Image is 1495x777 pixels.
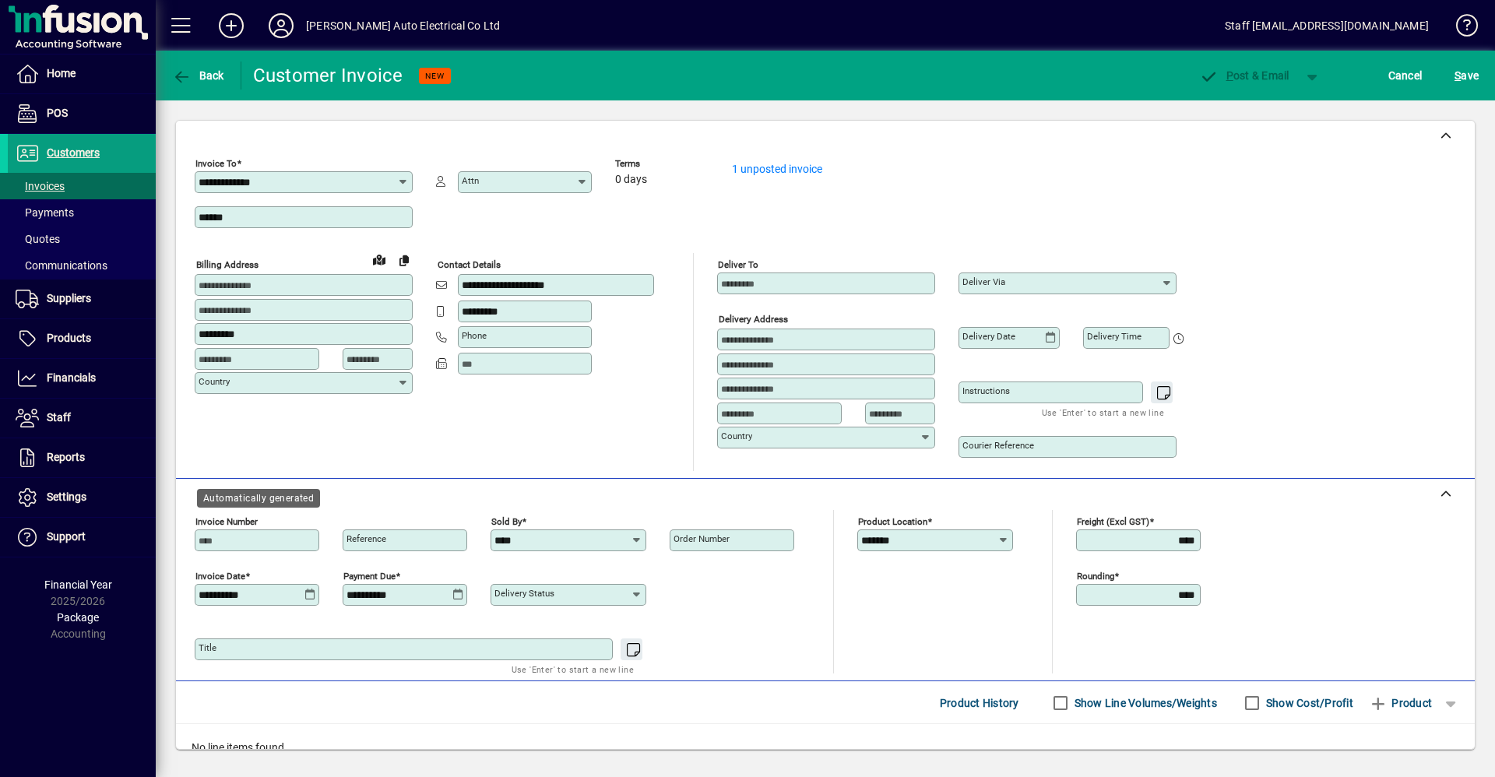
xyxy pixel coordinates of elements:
span: ave [1455,63,1479,88]
button: Post & Email [1191,62,1297,90]
button: Profile [256,12,306,40]
mat-label: Country [721,431,752,441]
mat-label: Deliver To [718,259,758,270]
span: Terms [615,159,709,169]
button: Product [1361,689,1440,717]
span: Home [47,67,76,79]
mat-label: Delivery time [1087,331,1141,342]
span: Financials [47,371,96,384]
a: Suppliers [8,280,156,318]
a: Invoices [8,173,156,199]
mat-hint: Use 'Enter' to start a new line [1042,403,1164,421]
span: Back [172,69,224,82]
a: Products [8,319,156,358]
mat-label: Phone [462,330,487,341]
mat-label: Freight (excl GST) [1077,516,1149,527]
span: Product [1369,691,1432,715]
label: Show Cost/Profit [1263,695,1353,711]
span: Suppliers [47,292,91,304]
mat-label: Sold by [491,516,522,527]
button: Add [206,12,256,40]
span: Invoices [16,180,65,192]
span: Payments [16,206,74,219]
span: POS [47,107,68,119]
app-page-header-button: Back [156,62,241,90]
a: Payments [8,199,156,226]
mat-label: Delivery status [494,588,554,599]
span: Customers [47,146,100,159]
button: Product History [934,689,1025,717]
span: Staff [47,411,71,424]
mat-label: Courier Reference [962,440,1034,451]
div: Customer Invoice [253,63,403,88]
mat-label: Rounding [1077,571,1114,582]
span: Financial Year [44,578,112,591]
span: S [1455,69,1461,82]
span: Communications [16,259,107,272]
label: Show Line Volumes/Weights [1071,695,1217,711]
span: Settings [47,490,86,503]
mat-label: Attn [462,175,479,186]
mat-label: Title [199,642,216,653]
div: Automatically generated [197,489,320,508]
span: Cancel [1388,63,1423,88]
a: 1 unposted invoice [732,163,822,175]
button: Save [1451,62,1483,90]
mat-label: Reference [346,533,386,544]
a: Communications [8,252,156,279]
span: Quotes [16,233,60,245]
a: POS [8,94,156,133]
button: Back [168,62,228,90]
mat-label: Invoice number [195,516,258,527]
a: Staff [8,399,156,438]
mat-hint: Use 'Enter' to start a new line [512,660,634,678]
a: Quotes [8,226,156,252]
mat-label: Order number [674,533,730,544]
mat-label: Country [199,376,230,387]
mat-label: Instructions [962,385,1010,396]
span: Reports [47,451,85,463]
span: Products [47,332,91,344]
button: Cancel [1384,62,1426,90]
mat-label: Delivery date [962,331,1015,342]
a: Home [8,54,156,93]
button: Copy to Delivery address [392,248,417,272]
span: Support [47,530,86,543]
span: NEW [425,71,445,81]
div: Staff [EMAIL_ADDRESS][DOMAIN_NAME] [1225,13,1429,38]
a: Financials [8,359,156,398]
a: Support [8,518,156,557]
span: Product History [940,691,1019,715]
a: View on map [367,247,392,272]
div: [PERSON_NAME] Auto Electrical Co Ltd [306,13,500,38]
a: Settings [8,478,156,517]
span: P [1226,69,1233,82]
mat-label: Payment due [343,571,396,582]
a: Knowledge Base [1444,3,1476,54]
span: Package [57,611,99,624]
mat-label: Invoice date [195,571,245,582]
mat-label: Product location [858,516,927,527]
span: 0 days [615,174,647,186]
span: ost & Email [1199,69,1289,82]
a: Reports [8,438,156,477]
div: No line items found [176,724,1475,772]
mat-label: Deliver via [962,276,1005,287]
mat-label: Invoice To [195,158,237,169]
